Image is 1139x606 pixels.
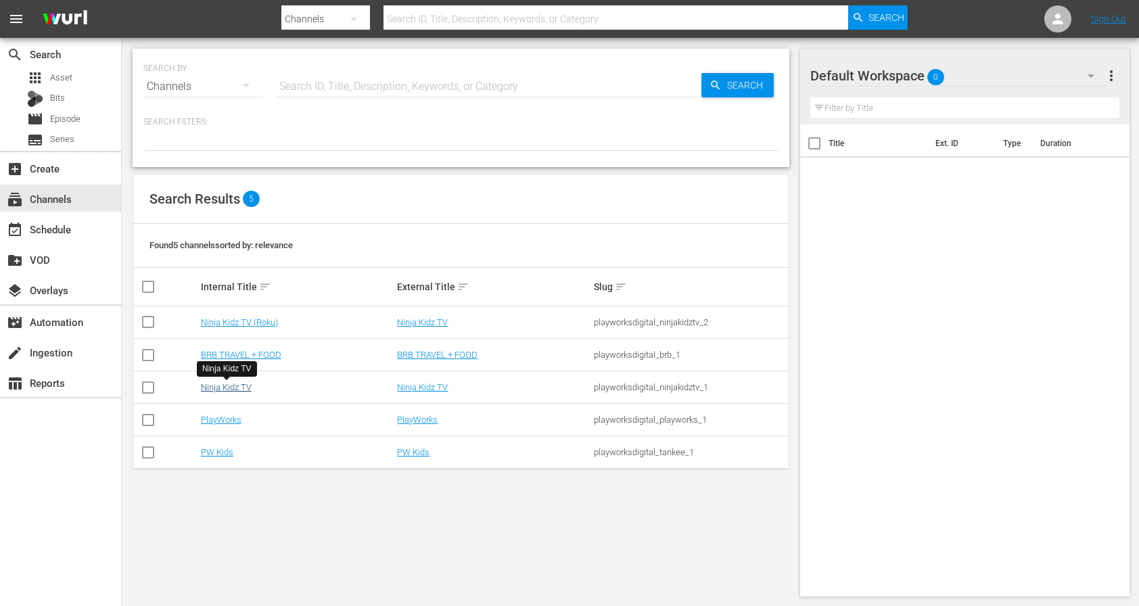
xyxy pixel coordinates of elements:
a: Ninja Kidz TV [201,382,252,392]
div: playworksdigital_playworks_1 [594,415,787,425]
th: Title [829,124,928,162]
div: Default Workspace [810,57,1108,95]
a: Sign Out [1091,14,1126,24]
a: PlayWorks [201,415,241,425]
span: more_vert [1103,68,1119,84]
div: Slug [594,279,787,295]
span: Bits [50,91,65,105]
a: PW Kids [201,447,233,457]
div: playworksdigital_tankee_1 [594,447,787,457]
div: Bits [27,91,43,107]
a: PlayWorks [397,415,438,425]
span: Found 5 channels sorted by: relevance [149,240,293,250]
span: Reports [7,375,23,392]
span: Create [7,161,23,177]
button: more_vert [1103,60,1119,92]
span: Ingestion [7,345,23,361]
span: Episode [50,112,80,126]
span: Search [722,73,774,97]
span: Automation [7,314,23,331]
span: 5 [243,191,260,207]
span: Schedule [7,222,23,238]
span: VOD [7,252,23,269]
div: Channels [143,68,262,106]
span: Asset [27,70,43,86]
a: BRB TRAVEL + FOOD [397,350,478,360]
span: Episode [27,111,43,127]
a: Ninja Kidz TV (Roku) [201,317,278,327]
div: playworksdigital_brb_1 [594,350,787,360]
span: Search [7,47,23,63]
a: PW Kids [397,447,429,457]
a: Ninja Kidz TV [397,382,448,392]
a: BRB TRAVEL + FOOD [201,350,281,360]
th: Duration [1032,124,1113,162]
span: Overlays [7,283,23,299]
span: Search [868,5,904,30]
span: 0 [927,63,944,91]
div: External Title [397,279,590,295]
button: Search [848,5,908,30]
span: Channels [7,191,23,208]
a: Ninja Kidz TV [397,317,448,327]
span: sort [259,281,271,293]
span: sort [457,281,469,293]
span: Series [27,132,43,148]
img: ans4CAIJ8jUAAAAAAAAAAAAAAAAAAAAAAAAgQb4GAAAAAAAAAAAAAAAAAAAAAAAAJMjXAAAAAAAAAAAAAAAAAAAAAAAAgAT5G... [32,3,97,35]
div: playworksdigital_ninjakidztv_2 [594,317,787,327]
span: Asset [50,71,72,85]
button: Search [701,73,774,97]
th: Ext. ID [927,124,995,162]
th: Type [995,124,1032,162]
span: sort [615,281,627,293]
span: menu [8,11,24,27]
span: Series [50,133,74,146]
span: Search Results [149,191,240,207]
div: playworksdigital_ninjakidztv_1 [594,382,787,392]
div: Internal Title [201,279,394,295]
div: Ninja Kidz TV [202,363,251,375]
p: Search Filters: [143,116,778,128]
